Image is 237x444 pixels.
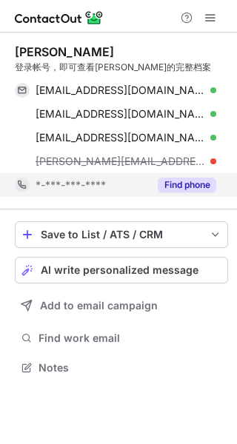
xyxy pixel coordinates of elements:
[15,9,104,27] img: ContactOut v5.3.10
[40,300,158,312] span: Add to email campaign
[36,84,205,97] span: [EMAIL_ADDRESS][DOMAIN_NAME]
[36,107,205,121] span: [EMAIL_ADDRESS][DOMAIN_NAME]
[158,178,216,192] button: Reveal Button
[15,257,228,283] button: AI write personalized message
[15,61,228,74] div: 登录帐号，即可查看[PERSON_NAME]的完整档案
[15,357,228,378] button: Notes
[39,332,222,345] span: Find work email
[15,44,114,59] div: [PERSON_NAME]
[41,264,198,276] span: AI write personalized message
[15,292,228,319] button: Add to email campaign
[15,221,228,248] button: save-profile-one-click
[36,131,205,144] span: [EMAIL_ADDRESS][DOMAIN_NAME]
[39,361,222,374] span: Notes
[15,328,228,349] button: Find work email
[36,155,205,168] span: [PERSON_NAME][EMAIL_ADDRESS][DOMAIN_NAME]
[41,229,202,240] div: Save to List / ATS / CRM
